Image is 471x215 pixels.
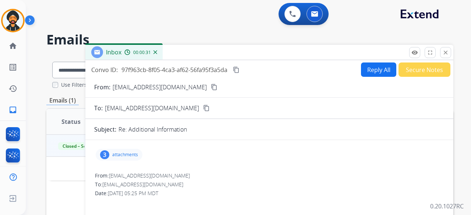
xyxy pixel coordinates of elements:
button: Secure Notes [399,62,450,77]
div: 3 [100,150,109,159]
button: Reply All [361,62,396,77]
span: 97f963cb-8f05-4ca3-af62-56fa95f3a5da [121,66,227,74]
span: [EMAIL_ADDRESS][DOMAIN_NAME] [102,181,183,188]
label: Use Filters In Search [61,81,111,89]
mat-icon: history [8,84,17,93]
span: [EMAIL_ADDRESS][DOMAIN_NAME] [105,104,199,112]
div: Date: [95,190,444,197]
span: Closed – Solved [58,142,99,150]
mat-icon: close [442,49,449,56]
div: To: [95,181,444,188]
p: attachments [112,152,138,158]
span: [EMAIL_ADDRESS][DOMAIN_NAME] [109,172,190,179]
p: Emails (1) [46,96,79,105]
mat-icon: remove_red_eye [411,49,418,56]
mat-icon: content_copy [233,67,240,73]
mat-icon: fullscreen [427,49,433,56]
div: From: [95,172,444,179]
p: From: [94,83,110,92]
img: avatar [3,10,23,31]
p: Re: Additional Information [118,125,187,134]
mat-icon: home [8,42,17,50]
span: Inbox [106,48,121,56]
h2: Emails [46,32,453,47]
p: Subject: [94,125,116,134]
span: 00:00:31 [133,50,151,55]
p: Convo ID: [91,65,118,74]
p: To: [94,104,103,112]
mat-icon: list_alt [8,63,17,72]
mat-icon: content_copy [211,84,217,90]
p: 0.20.1027RC [430,202,464,211]
mat-icon: content_copy [203,105,210,111]
p: [EMAIL_ADDRESS][DOMAIN_NAME] [113,83,207,92]
span: Status [61,117,81,126]
span: [DATE] 05:25 PM MDT [108,190,158,197]
mat-icon: inbox [8,105,17,114]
